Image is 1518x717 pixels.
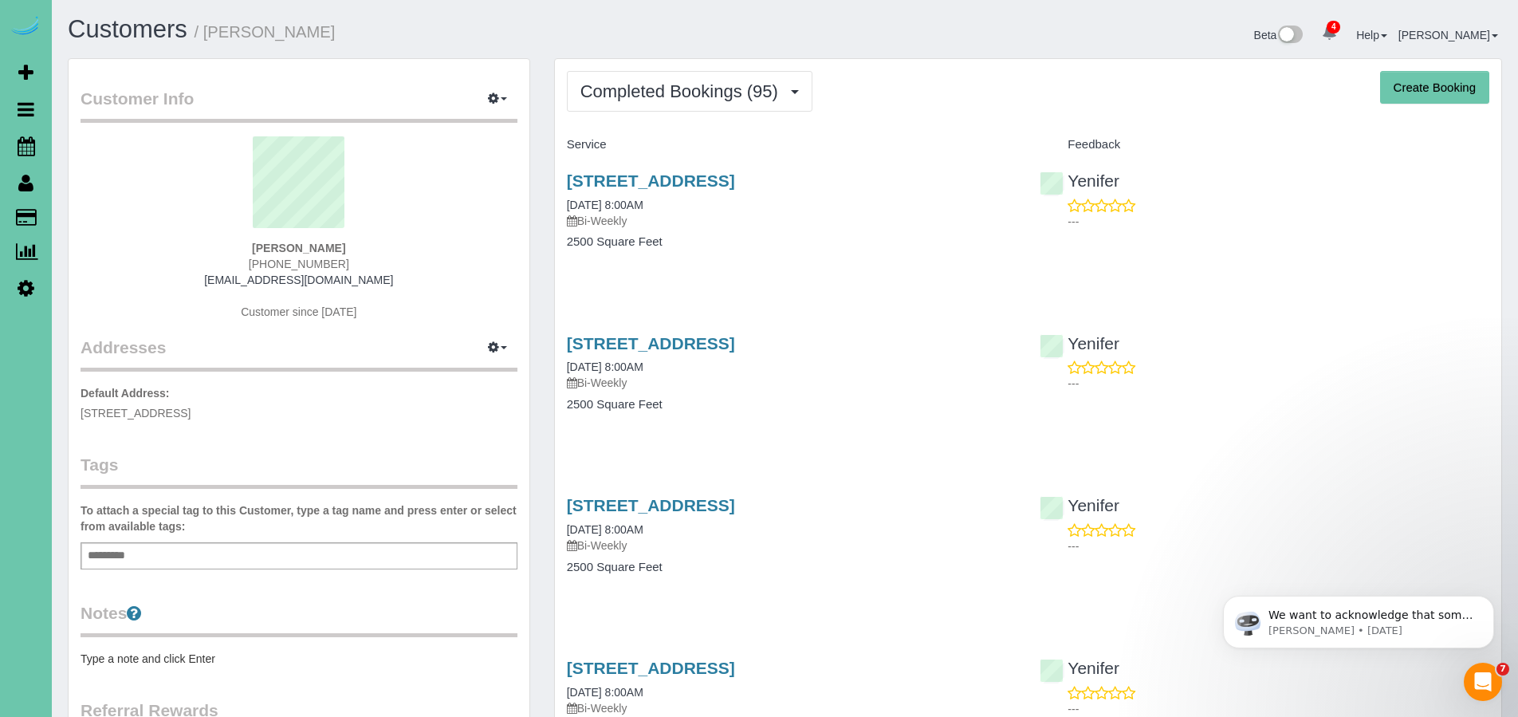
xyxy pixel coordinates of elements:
[81,502,517,534] label: To attach a special tag to this Customer, type a tag name and press enter or select from availabl...
[81,651,517,667] pre: Type a note and click Enter
[252,242,345,254] strong: [PERSON_NAME]
[69,46,274,265] span: We want to acknowledge that some users may be experiencing lag or slower performance in our softw...
[81,87,517,123] legend: Customer Info
[1040,138,1489,152] h4: Feedback
[567,334,735,353] a: [STREET_ADDRESS]
[580,81,786,101] span: Completed Bookings (95)
[567,213,1017,229] p: Bi-Weekly
[204,274,393,286] a: [EMAIL_ADDRESS][DOMAIN_NAME]
[10,16,41,38] img: Automaid Logo
[1040,171,1119,190] a: Yenifer
[567,538,1017,554] p: Bi-Weekly
[1314,16,1345,51] a: 4
[1040,659,1119,677] a: Yenifer
[249,258,349,270] span: [PHONE_NUMBER]
[81,601,517,637] legend: Notes
[69,61,275,76] p: Message from Ellie, sent 1d ago
[567,523,643,536] a: [DATE] 8:00AM
[1040,334,1119,353] a: Yenifer
[1464,663,1502,701] iframe: Intercom live chat
[567,659,735,677] a: [STREET_ADDRESS]
[567,496,735,514] a: [STREET_ADDRESS]
[567,199,643,211] a: [DATE] 8:00AM
[81,453,517,489] legend: Tags
[1199,562,1518,674] iframe: Intercom notifications message
[567,171,735,190] a: [STREET_ADDRESS]
[68,15,187,43] a: Customers
[1276,26,1303,46] img: New interface
[81,385,170,401] label: Default Address:
[567,561,1017,574] h4: 2500 Square Feet
[1398,29,1498,41] a: [PERSON_NAME]
[1068,214,1489,230] p: ---
[195,23,336,41] small: / [PERSON_NAME]
[1068,376,1489,392] p: ---
[241,305,356,318] span: Customer since [DATE]
[1327,21,1340,33] span: 4
[1356,29,1387,41] a: Help
[81,407,191,420] span: [STREET_ADDRESS]
[567,700,1017,716] p: Bi-Weekly
[567,686,643,699] a: [DATE] 8:00AM
[567,71,812,112] button: Completed Bookings (95)
[1068,538,1489,554] p: ---
[1040,496,1119,514] a: Yenifer
[1068,701,1489,717] p: ---
[1380,71,1489,104] button: Create Booking
[1254,29,1304,41] a: Beta
[1496,663,1509,676] span: 7
[567,235,1017,249] h4: 2500 Square Feet
[567,360,643,373] a: [DATE] 8:00AM
[567,398,1017,412] h4: 2500 Square Feet
[567,375,1017,391] p: Bi-Weekly
[567,138,1017,152] h4: Service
